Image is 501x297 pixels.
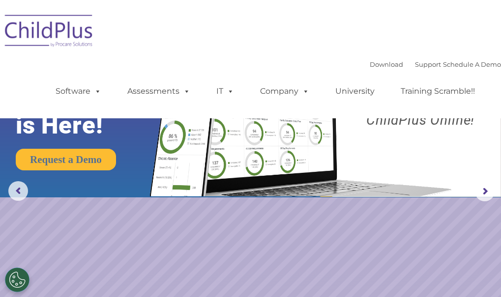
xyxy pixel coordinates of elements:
a: Assessments [118,81,200,101]
a: Training Scramble!! [391,81,485,101]
a: Support [415,60,441,68]
a: Request a Demo [16,149,116,170]
a: Schedule A Demo [443,60,501,68]
a: IT [206,81,244,101]
a: Company [250,81,319,101]
a: Download [370,60,403,68]
rs-layer: Boost your productivity and streamline your success in ChildPlus Online! [346,63,495,127]
font: | [370,60,501,68]
a: University [325,81,384,101]
a: Software [46,81,111,101]
button: Cookies Settings [5,268,29,292]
